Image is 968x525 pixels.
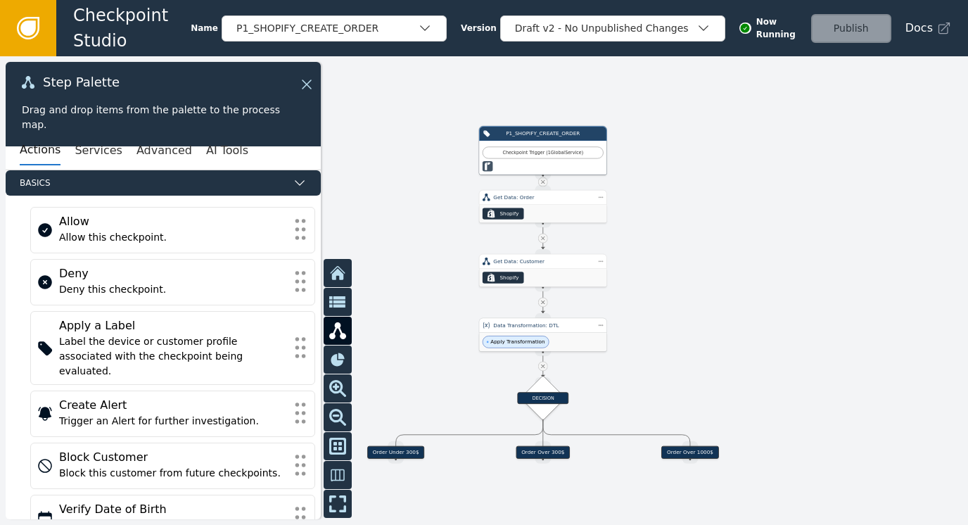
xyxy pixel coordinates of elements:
span: Version [461,22,497,34]
button: Actions [20,136,60,165]
div: Create Alert [59,397,286,414]
span: Checkpoint Studio [73,3,191,53]
button: Services [75,136,122,165]
div: P1_SHOPIFY_CREATE_ORDER [236,21,418,36]
button: P1_SHOPIFY_CREATE_ORDER [222,15,447,42]
div: Deny this checkpoint. [59,282,286,297]
div: Allow [59,213,286,230]
div: Shopify [499,274,518,282]
div: Allow this checkpoint. [59,230,286,245]
div: Block Customer [59,449,286,466]
span: Docs [905,20,933,37]
a: Docs [905,20,951,37]
div: Order Under 300$ [367,446,424,459]
div: Data Transformation: DTL [493,322,592,329]
div: Get Data: Customer [493,258,592,265]
div: P1_SHOPIFY_CREATE_ORDER [494,129,592,137]
div: Order Over 300$ [516,446,570,459]
span: Basics [20,177,287,189]
div: Deny [59,265,286,282]
div: Trigger an Alert for further investigation. [59,414,286,429]
div: Order Over 1000$ [661,446,718,459]
div: Verify Date of Birth [59,501,286,518]
div: Block this customer from future checkpoints. [59,466,286,481]
div: Draft v2 - No Unpublished Changes [515,21,696,36]
span: Step Palette [43,76,120,89]
span: Apply Transformation [490,338,544,346]
button: Draft v2 - No Unpublished Changes [500,15,725,42]
div: Get Data: Order [493,194,592,201]
div: Drag and drop items from the palette to the process map. [22,103,305,132]
div: DECISION [517,392,568,404]
span: Name [191,22,218,34]
div: Checkpoint Trigger ( 1 Global Service ) [487,149,599,156]
div: Shopify [499,210,518,217]
div: Apply a Label [59,317,286,334]
button: Advanced [136,136,192,165]
span: Now Running [756,15,801,41]
button: AI Tools [206,136,248,165]
div: Label the device or customer profile associated with the checkpoint being evaluated. [59,334,286,379]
